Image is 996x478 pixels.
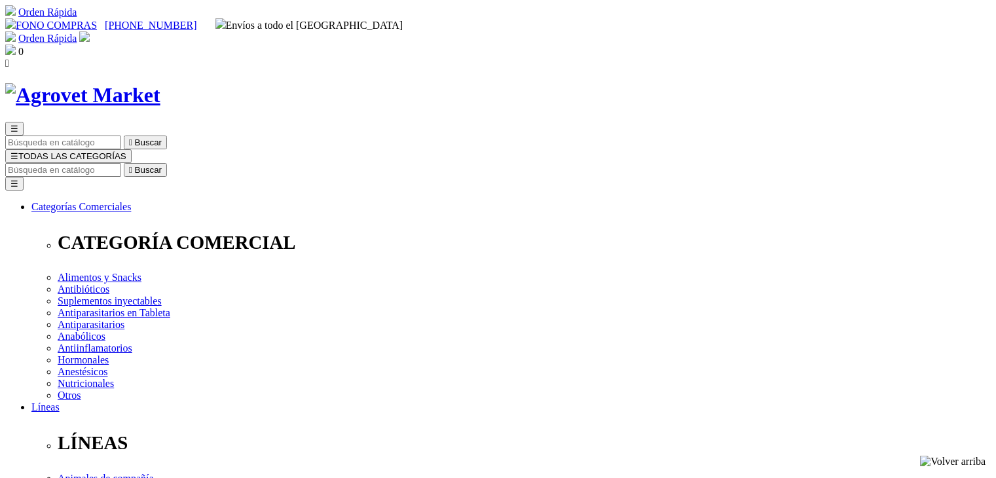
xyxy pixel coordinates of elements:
button: ☰TODAS LAS CATEGORÍAS [5,149,132,163]
a: Hormonales [58,354,109,365]
img: delivery-truck.svg [215,18,226,29]
a: Nutricionales [58,378,114,389]
a: Orden Rápida [18,7,77,18]
a: Antibióticos [58,284,109,295]
img: shopping-cart.svg [5,31,16,42]
a: [PHONE_NUMBER] [105,20,196,31]
a: Líneas [31,401,60,413]
span: ☰ [10,151,18,161]
img: phone.svg [5,18,16,29]
input: Buscar [5,136,121,149]
a: Orden Rápida [18,33,77,44]
i:  [129,165,132,175]
button:  Buscar [124,163,167,177]
a: Alimentos y Snacks [58,272,141,283]
a: Antiparasitarios [58,319,124,330]
button: ☰ [5,177,24,191]
p: LÍNEAS [58,432,991,454]
span: Buscar [135,138,162,147]
a: Anestésicos [58,366,107,377]
a: Acceda a su cuenta de cliente [79,33,90,44]
a: Suplementos inyectables [58,295,162,306]
a: Antiinflamatorios [58,342,132,354]
i:  [129,138,132,147]
span: 0 [18,46,24,57]
span: ☰ [10,124,18,134]
i:  [5,58,9,69]
a: FONO COMPRAS [5,20,97,31]
p: CATEGORÍA COMERCIAL [58,232,991,253]
span: Buscar [135,165,162,175]
img: Volver arriba [920,456,986,468]
input: Buscar [5,163,121,177]
img: Agrovet Market [5,83,160,107]
a: Anabólicos [58,331,105,342]
button: ☰ [5,122,24,136]
img: shopping-cart.svg [5,5,16,16]
a: Antiparasitarios en Tableta [58,307,170,318]
img: user.svg [79,31,90,42]
button:  Buscar [124,136,167,149]
a: Categorías Comerciales [31,201,131,212]
span: Envíos a todo el [GEOGRAPHIC_DATA] [215,20,403,31]
a: Otros [58,390,81,401]
img: shopping-bag.svg [5,45,16,55]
